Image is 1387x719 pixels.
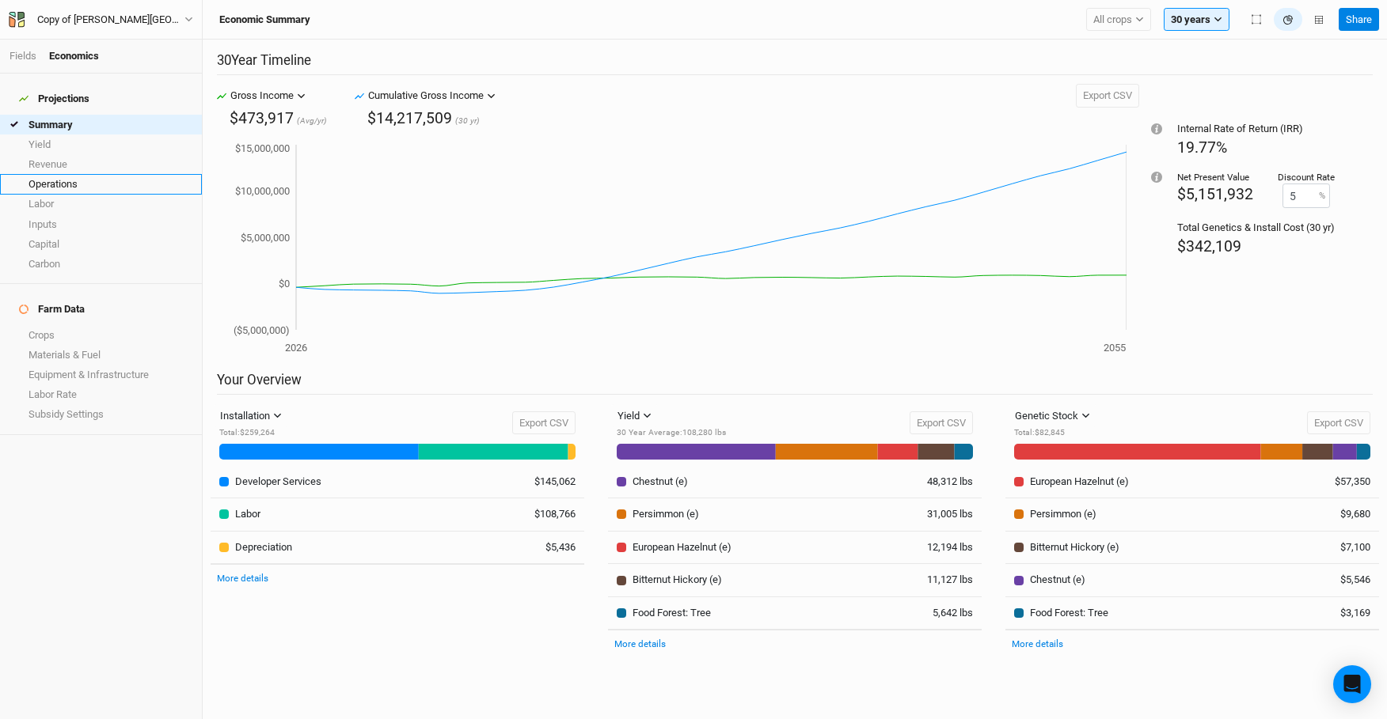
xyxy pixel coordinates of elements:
div: European Hazelnut (e) [633,540,731,554]
span: (Avg/yr) [297,115,327,127]
div: $14,217,509 [367,108,452,129]
div: Discount Rate [1278,171,1335,184]
div: Total : $259,264 [219,427,289,439]
div: Developer Services [235,475,321,489]
div: Total Genetics & Install Cost (30 yr) [1177,221,1335,235]
div: Tooltip anchor [1149,122,1164,136]
button: 30 years [1164,8,1229,32]
button: Cumulative Gross Income [364,84,500,108]
div: Gross Income [230,88,294,104]
div: Copy of Opal Grove Farm [37,12,184,28]
tspan: $5,000,000 [241,232,290,244]
div: Farm Data [19,303,85,316]
h2: 30 Year Timeline [217,52,1373,75]
div: Installation [220,408,270,424]
div: Persimmon (e) [1030,507,1096,521]
a: Fields [9,50,36,62]
div: Labor [235,507,260,521]
div: Total : $82,845 [1014,427,1097,439]
button: Export CSV [512,411,576,435]
button: Share [1339,8,1379,32]
div: Internal Rate of Return (IRR) [1177,122,1335,136]
a: More details [1012,638,1063,649]
div: Food Forest: Tree [1030,606,1108,620]
div: Copy of [PERSON_NAME][GEOGRAPHIC_DATA] [37,12,184,28]
div: 30 Year Average : 108,280 lbs [617,427,726,439]
div: Food Forest: Tree [633,606,711,620]
td: $9,680 [1305,498,1379,532]
button: Genetic Stock [1008,404,1097,428]
tspan: 2026 [285,342,307,354]
td: $3,169 [1305,596,1379,630]
tspan: $0 [279,278,290,289]
span: 19.77% [1177,138,1227,157]
input: 0 [1282,184,1330,208]
div: Chestnut (e) [1030,573,1085,587]
td: $145,062 [510,466,584,498]
label: % [1319,190,1325,202]
div: Economics [49,49,99,63]
span: $5,151,932 [1177,185,1253,203]
span: $342,109 [1177,237,1241,255]
span: All crops [1093,12,1132,28]
button: Gross Income [226,84,310,108]
div: Cumulative Gross Income [368,88,484,104]
td: 5,642 lbs [907,596,982,630]
button: Copy of [PERSON_NAME][GEOGRAPHIC_DATA] [8,11,194,28]
tspan: $15,000,000 [235,142,290,154]
button: Export CSV [1076,84,1139,108]
button: Export CSV [1307,411,1370,435]
button: Installation [213,404,289,428]
span: (30 yr) [455,115,480,127]
div: Projections [19,93,89,105]
td: $57,350 [1305,466,1379,498]
td: $5,436 [510,531,584,564]
div: Persimmon (e) [633,507,699,521]
button: Yield [610,404,659,428]
td: $108,766 [510,498,584,532]
td: $7,100 [1305,531,1379,564]
div: Open Intercom Messenger [1333,665,1371,703]
td: 48,312 lbs [907,466,982,498]
td: $5,546 [1305,564,1379,597]
div: Bitternut Hickory (e) [633,573,722,587]
div: Bitternut Hickory (e) [1030,540,1119,554]
div: Net Present Value [1177,171,1253,184]
h2: Your Overview [217,372,1373,395]
tspan: $10,000,000 [235,185,290,197]
td: 11,127 lbs [907,564,982,597]
div: Tooltip anchor [1149,170,1164,184]
div: Yield [617,408,640,424]
tspan: ($5,000,000) [234,324,290,336]
div: Depreciation [235,540,292,554]
button: Export CSV [910,411,973,435]
div: Genetic Stock [1015,408,1078,424]
td: 31,005 lbs [907,498,982,532]
td: 12,194 lbs [907,531,982,564]
a: More details [217,573,268,584]
div: Chestnut (e) [633,475,688,489]
div: European Hazelnut (e) [1030,475,1129,489]
tspan: 2055 [1104,342,1126,354]
h3: Economic Summary [219,13,310,26]
a: More details [614,638,666,649]
div: $473,917 [230,108,294,129]
button: All crops [1086,8,1151,32]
